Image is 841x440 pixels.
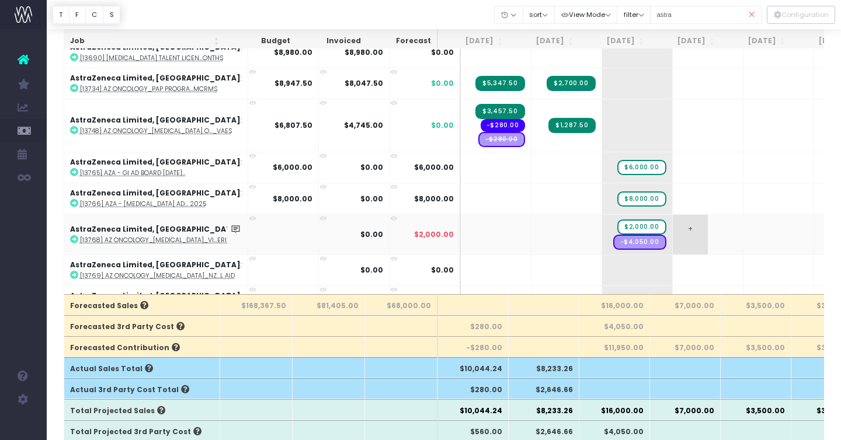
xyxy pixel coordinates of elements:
[70,301,148,311] span: Forecasted Sales
[220,294,293,315] th: $168,367.50
[80,169,186,177] abbr: [13765] AZA - GI Ad Board Oct 2025
[475,104,524,119] span: Streamtime Invoice: INV-5024 – [13748] AZ Oncology_Tagrisso OS Launch_VAEs
[650,399,721,420] th: $7,000.00
[225,30,296,53] th: Budget
[579,294,650,315] th: $16,000.00
[650,6,762,24] input: Search...
[617,191,666,207] span: wayahead Sales Forecast Item
[438,336,509,357] th: -$280.00
[767,6,835,24] button: Configuration
[721,30,791,53] th: Dec 25: activate to sort column ascending
[64,152,248,183] td: :
[15,417,32,434] img: images/default_profile_image.png
[617,219,666,235] span: wayahead Sales Forecast Item
[650,294,721,315] th: $7,000.00
[509,399,579,420] th: $8,233.26
[475,76,524,91] span: Streamtime Invoice: INV-5021 – [13734] AZ Oncology_PAP Program HPAO MCRMs
[64,214,248,254] td: :
[344,120,383,130] strong: $4,745.00
[64,399,220,420] th: Total Projected Sales
[579,336,650,357] th: $11,950.00
[367,30,438,53] th: Forecast
[64,378,220,399] th: Actual 3rd Party Cost Total
[70,260,241,270] strong: AstraZeneca Limited, [GEOGRAPHIC_DATA]
[80,127,232,135] abbr: [13748] AZ Oncology_Tagrisso OS Launch_VAEs
[650,30,721,53] th: Nov 25: activate to sort column ascending
[438,357,509,378] th: $10,044.24
[360,162,383,172] strong: $0.00
[296,30,367,53] th: Invoiced
[70,224,241,234] strong: AstraZeneca Limited, [GEOGRAPHIC_DATA]
[69,6,86,24] button: F
[64,357,220,378] th: Actual Sales Total
[414,194,454,204] span: $8,000.00
[85,6,104,24] button: C
[70,291,241,301] strong: AstraZeneca Limited, [GEOGRAPHIC_DATA]
[80,271,235,280] abbr: [13769] AZ Oncology_Imfinzi_NZ iDetail Aid
[617,160,666,175] span: wayahead Sales Forecast Item
[80,236,234,245] abbr: [13768] AZ Oncology_Enhertu_Video Series
[509,30,579,53] th: Sep 25: activate to sort column ascending
[721,399,791,420] th: $3,500.00
[478,132,525,147] span: Streamtime Draft Order: PO11830 – No supplier
[64,315,220,336] th: Forecasted 3rd Party Cost
[293,294,365,315] th: $81,405.00
[64,37,248,68] td: :
[767,6,835,24] div: Vertical button group
[721,336,791,357] th: $3,500.00
[579,315,650,336] th: $4,050.00
[509,357,579,378] th: $8,233.26
[438,399,509,420] th: $10,044.24
[548,118,595,133] span: Streamtime Invoice: INV-5117 – [13748] AZ Oncology_Tagrisso OS Launch_VAEs
[64,254,248,285] td: :
[345,78,383,88] strong: $8,047.50
[53,6,120,24] div: Vertical button group
[64,99,248,152] td: :
[274,120,312,130] strong: $6,807.50
[481,119,525,132] span: Streamtime expense: TAPS - Non-Member – ANZA (TAPS)
[64,336,220,357] th: Forecasted Contribution
[70,42,241,52] strong: AstraZeneca Limited, [GEOGRAPHIC_DATA]
[509,378,579,399] th: $2,646.66
[438,315,509,336] th: $280.00
[64,183,248,214] td: :
[431,120,454,131] span: $0.00
[650,336,721,357] th: $7,000.00
[554,6,618,24] button: View Mode
[431,265,454,275] span: $0.00
[64,30,225,53] th: Job: activate to sort column ascending
[431,78,454,89] span: $0.00
[274,78,312,88] strong: $8,947.50
[414,162,454,173] span: $6,000.00
[70,157,241,167] strong: AstraZeneca Limited, [GEOGRAPHIC_DATA]
[547,76,595,91] span: Streamtime Invoice: INV-5116 – [13734] AZ Oncology_PAP Program HPAO MCRMs
[365,294,438,315] th: $68,000.00
[70,115,241,125] strong: AstraZeneca Limited, [GEOGRAPHIC_DATA]
[431,47,454,58] span: $0.00
[523,6,555,24] button: sort
[345,47,383,57] strong: $8,980.00
[613,235,666,250] span: Streamtime Draft Expense: Photography / Motion / Stock – No supplier
[673,215,708,254] span: +
[438,378,509,399] th: $280.00
[80,54,223,62] abbr: [13690] SYMBICORT Talent License Renewal - 12 months
[80,85,217,93] abbr: [13734] AZ Oncology_PAP Program HPAO MCRMs
[360,229,383,239] strong: $0.00
[53,6,69,24] button: T
[274,47,312,57] strong: $8,980.00
[70,188,241,198] strong: AstraZeneca Limited, [GEOGRAPHIC_DATA]
[103,6,120,24] button: S
[360,265,383,275] strong: $0.00
[273,194,312,204] strong: $8,000.00
[64,285,248,316] td: :
[80,200,206,208] abbr: [13766] AZA - Breast Cancer Ad Board Nov 2025
[414,229,454,240] span: $2,000.00
[64,68,248,99] td: :
[273,162,312,172] strong: $6,000.00
[70,73,241,83] strong: AstraZeneca Limited, [GEOGRAPHIC_DATA]
[721,294,791,315] th: $3,500.00
[438,30,509,53] th: Aug 25: activate to sort column ascending
[617,6,651,24] button: filter
[579,30,650,53] th: Oct 25: activate to sort column ascending
[360,194,383,204] strong: $0.00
